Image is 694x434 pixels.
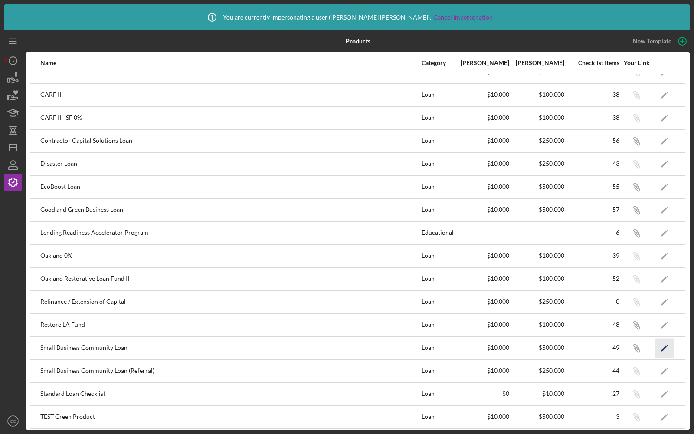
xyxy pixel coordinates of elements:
[510,321,564,328] div: $100,000
[510,183,564,190] div: $500,000
[40,153,421,175] div: Disaster Loan
[40,176,421,198] div: EcoBoost Loan
[510,390,564,397] div: $10,000
[422,337,454,359] div: Loan
[620,59,653,66] div: Your Link
[40,268,421,290] div: Oakland Restorative Loan Fund II
[510,206,564,213] div: $500,000
[422,360,454,382] div: Loan
[510,160,564,167] div: $250,000
[565,275,619,282] div: 52
[433,14,493,21] a: Cancel Impersonation
[455,390,509,397] div: $0
[455,298,509,305] div: $10,000
[565,91,619,98] div: 38
[565,367,619,374] div: 44
[510,114,564,121] div: $100,000
[565,413,619,420] div: 3
[201,7,493,28] div: You are currently impersonating a user ( [PERSON_NAME] [PERSON_NAME] ).
[510,59,564,66] div: [PERSON_NAME]
[422,107,454,129] div: Loan
[40,107,421,129] div: CARF II - SF 0%
[40,337,421,359] div: Small Business Community Loan
[510,413,564,420] div: $500,000
[510,137,564,144] div: $250,000
[422,245,454,267] div: Loan
[40,383,421,405] div: Standard Loan Checklist
[455,252,509,259] div: $10,000
[510,367,564,374] div: $250,000
[455,321,509,328] div: $10,000
[422,130,454,152] div: Loan
[455,183,509,190] div: $10,000
[455,137,509,144] div: $10,000
[40,84,421,106] div: CARF II
[565,160,619,167] div: 43
[422,268,454,290] div: Loan
[40,406,421,428] div: TEST Green Product
[565,298,619,305] div: 0
[455,91,509,98] div: $10,000
[565,390,619,397] div: 27
[40,291,421,313] div: Refinance / Extension of Capital
[455,367,509,374] div: $10,000
[510,298,564,305] div: $250,000
[422,153,454,175] div: Loan
[455,160,509,167] div: $10,000
[455,114,509,121] div: $10,000
[628,35,690,48] button: New Template
[422,199,454,221] div: Loan
[40,130,421,152] div: Contractor Capital Solutions Loan
[10,419,16,424] text: CC
[422,291,454,313] div: Loan
[455,413,509,420] div: $10,000
[510,275,564,282] div: $100,000
[422,176,454,198] div: Loan
[346,38,370,45] b: Products
[40,360,421,382] div: Small Business Community Loan (Referral)
[4,412,22,430] button: CC
[422,222,454,244] div: Educational
[455,59,509,66] div: [PERSON_NAME]
[565,252,619,259] div: 39
[40,59,421,66] div: Name
[40,199,421,221] div: Good and Green Business Loan
[40,245,421,267] div: Oakland 0%
[422,406,454,428] div: Loan
[565,206,619,213] div: 57
[565,59,619,66] div: Checklist Items
[565,321,619,328] div: 48
[510,344,564,351] div: $500,000
[510,252,564,259] div: $100,000
[40,222,421,244] div: Lending Readiness Accelerator Program
[565,344,619,351] div: 49
[422,314,454,336] div: Loan
[422,84,454,106] div: Loan
[633,35,671,48] div: New Template
[455,206,509,213] div: $10,000
[565,183,619,190] div: 55
[565,114,619,121] div: 38
[422,59,454,66] div: Category
[510,91,564,98] div: $100,000
[422,383,454,405] div: Loan
[40,314,421,336] div: Restore LA Fund
[565,229,619,236] div: 6
[455,344,509,351] div: $10,000
[455,275,509,282] div: $10,000
[565,137,619,144] div: 56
